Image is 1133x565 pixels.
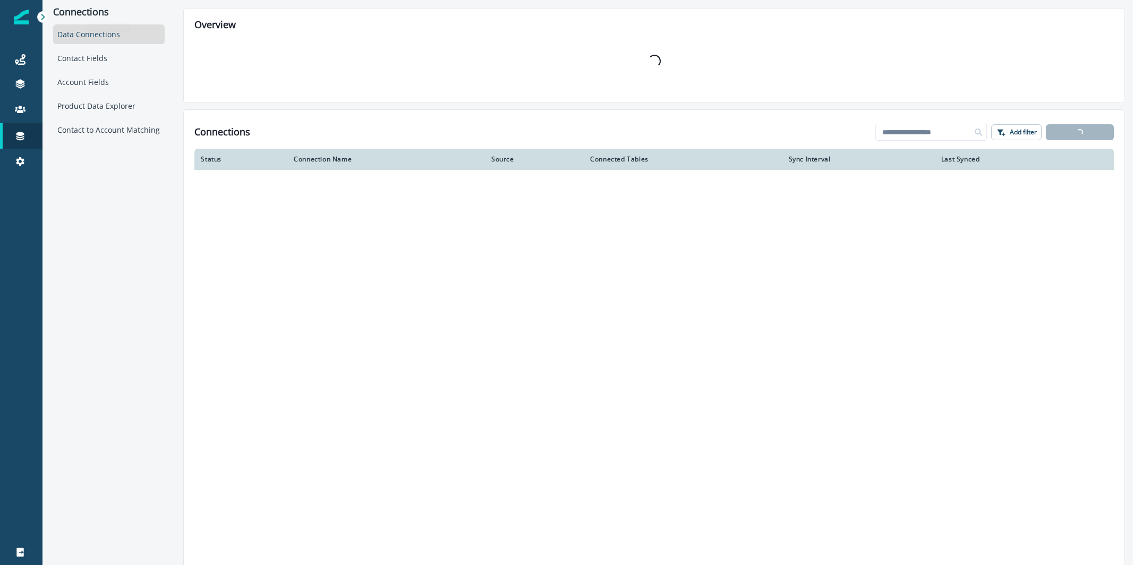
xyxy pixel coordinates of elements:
p: Connections [53,6,165,18]
h2: Overview [194,19,1114,31]
h1: Connections [194,126,250,138]
div: Connected Tables [590,155,776,164]
p: Add filter [1010,129,1037,136]
div: Data Connections [53,24,165,44]
div: Status [201,155,281,164]
div: Sync Interval [789,155,928,164]
div: Contact Fields [53,48,165,68]
div: Account Fields [53,72,165,92]
div: Contact to Account Matching [53,120,165,140]
div: Source [491,155,577,164]
img: Inflection [14,10,29,24]
button: Add filter [991,124,1042,140]
div: Product Data Explorer [53,96,165,116]
div: Connection Name [294,155,479,164]
div: Last Synced [941,155,1072,164]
